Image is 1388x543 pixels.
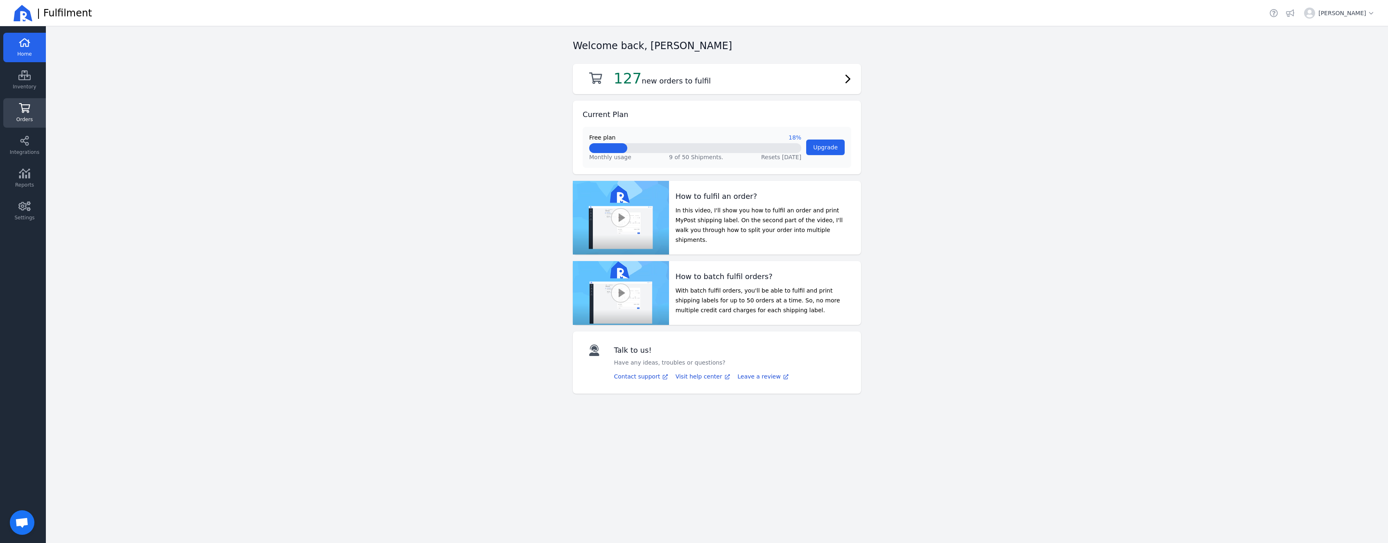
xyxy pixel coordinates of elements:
span: Settings [14,214,34,221]
p: In this video, I'll show you how to fulfil an order and print MyPost shipping label. On the secon... [676,205,855,245]
h2: new orders to fulfil [614,70,711,87]
h2: Talk to us! [614,345,726,356]
span: | Fulfilment [37,7,92,20]
h2: Current Plan [583,109,628,120]
span: Contact support [614,373,660,380]
p: With batch fulfil orders, you'll be able to fulfil and print shipping labels for up to 50 orders ... [676,286,855,315]
h2: How to batch fulfil orders? [676,271,855,282]
span: Leave a review [737,373,780,380]
span: Free plan [589,133,615,142]
a: Helpdesk [1268,7,1279,19]
span: Orders [16,116,33,123]
a: Contact support [614,372,669,381]
button: [PERSON_NAME] [1301,4,1378,22]
span: 9 of 50 Shipments. [669,154,723,160]
span: 127 [614,70,642,87]
a: Visit help center [676,372,731,381]
span: 18% [789,133,801,142]
span: Upgrade [813,144,838,151]
span: Have any ideas, troubles or questions? [614,359,726,366]
a: Open chat [10,510,34,535]
span: Reports [15,182,34,188]
button: Upgrade [806,140,845,155]
img: Ricemill Logo [13,3,33,23]
span: Resets [DATE] [761,154,801,160]
span: Integrations [10,149,39,155]
span: Home [17,51,32,57]
a: Leave a review [737,372,789,381]
span: Inventory [13,83,36,90]
h2: How to fulfil an order? [676,191,855,202]
span: Visit help center [676,373,722,380]
span: [PERSON_NAME] [1318,9,1375,17]
span: Monthly usage [589,153,631,161]
h2: Welcome back, [PERSON_NAME] [573,39,732,52]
